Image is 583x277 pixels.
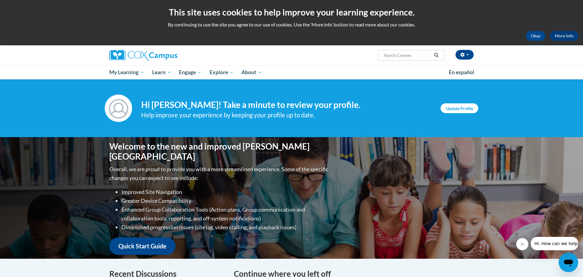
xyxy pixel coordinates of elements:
li: Greater Device Compatibility [121,196,329,205]
span: Explore [210,69,234,76]
h2: This site uses cookies to help improve your learning experience. [5,6,578,18]
iframe: Button to launch messaging window [559,253,578,272]
button: Search [432,52,441,59]
input: Search Courses [383,52,432,59]
a: More Info [550,31,578,41]
a: Cox Campus [109,50,225,61]
a: Update Profile [441,103,478,113]
iframe: Close message [516,238,528,250]
h4: Hi [PERSON_NAME]! Take a minute to review your profile. [141,100,431,110]
a: About [238,65,266,79]
li: Enhanced Group Collaboration Tools (Action plans, Group communication and collaboration tools, re... [121,205,329,223]
a: My Learning [105,65,148,79]
a: Quick Start Guide [109,237,176,255]
a: Explore [206,65,238,79]
div: Help improve your experience by keeping your profile up to date. [141,110,431,120]
span: Hi. How can we help? [4,4,49,9]
li: Improved Site Navigation [121,188,329,196]
span: En español [449,69,474,75]
p: Overall, we are proud to provide you with a more streamlined experience. Some of the specific cha... [109,165,329,182]
div: Main menu [100,65,483,79]
li: Diminished progression issues (site lag, video stalling, and playback issues) [121,223,329,232]
span: My Learning [109,69,144,76]
iframe: Message from company [531,237,578,250]
p: By continuing to use the site you agree to our use of cookies. Use the ‘More info’ button to read... [5,21,578,28]
button: Okay [526,31,545,41]
button: Account Settings [455,50,474,60]
span: Engage [179,69,202,76]
a: En español [445,66,478,79]
a: Engage [175,65,206,79]
h1: Welcome to the new and improved [PERSON_NAME][GEOGRAPHIC_DATA] [109,141,329,162]
span: Learn [152,69,171,76]
img: Cox Campus [109,50,177,61]
a: Learn [148,65,175,79]
img: Profile Image [105,95,132,122]
span: About [241,69,262,76]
